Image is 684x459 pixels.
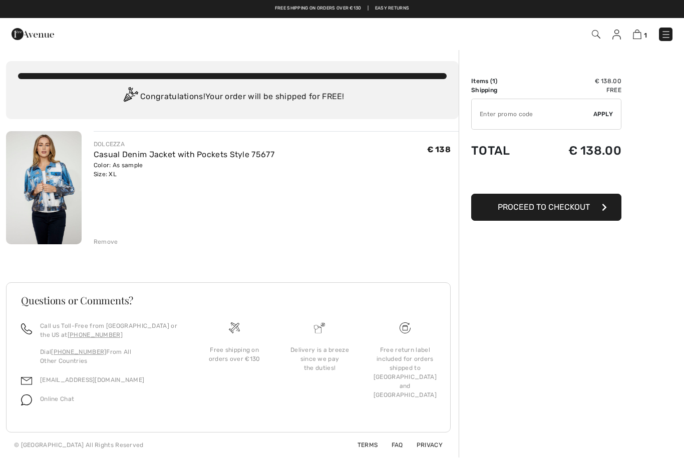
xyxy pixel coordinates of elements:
[368,5,369,12] span: |
[285,345,354,372] div: Delivery is a breeze since we pay the duties!
[12,29,54,38] a: 1ère Avenue
[21,295,436,305] h3: Questions or Comments?
[400,322,411,333] img: Free shipping on orders over &#8364;130
[633,28,647,40] a: 1
[427,145,451,154] span: € 138
[94,150,274,159] a: Casual Denim Jacket with Pockets Style 75677
[644,32,647,39] span: 1
[471,134,534,168] td: Total
[498,202,590,212] span: Proceed to Checkout
[592,30,600,39] img: Search
[534,86,621,95] td: Free
[21,375,32,386] img: email
[472,99,593,129] input: Promo code
[94,140,274,149] div: DOLCEZZA
[229,322,240,333] img: Free shipping on orders over &#8364;130
[633,30,641,39] img: Shopping Bag
[94,237,118,246] div: Remove
[200,345,269,363] div: Free shipping on orders over €130
[6,131,82,244] img: Casual Denim Jacket with Pockets Style 75677
[380,441,403,448] a: FAQ
[471,168,621,190] iframe: PayPal
[40,376,144,383] a: [EMAIL_ADDRESS][DOMAIN_NAME]
[534,134,621,168] td: € 138.00
[534,77,621,86] td: € 138.00
[12,24,54,44] img: 1ère Avenue
[346,441,378,448] a: Terms
[40,321,180,339] p: Call us Toll-Free from [GEOGRAPHIC_DATA] or the US at
[275,5,362,12] a: Free shipping on orders over €130
[21,323,32,334] img: call
[471,194,621,221] button: Proceed to Checkout
[68,331,123,338] a: [PHONE_NUMBER]
[405,441,443,448] a: Privacy
[314,322,325,333] img: Delivery is a breeze since we pay the duties!
[371,345,440,399] div: Free return label included for orders shipped to [GEOGRAPHIC_DATA] and [GEOGRAPHIC_DATA]
[40,395,74,402] span: Online Chat
[120,87,140,107] img: Congratulation2.svg
[51,348,106,355] a: [PHONE_NUMBER]
[612,30,621,40] img: My Info
[14,440,144,449] div: © [GEOGRAPHIC_DATA] All Rights Reserved
[94,161,274,179] div: Color: As sample Size: XL
[471,86,534,95] td: Shipping
[21,394,32,405] img: chat
[471,77,534,86] td: Items ( )
[40,347,180,365] p: Dial From All Other Countries
[492,78,495,85] span: 1
[593,110,613,119] span: Apply
[661,30,671,40] img: Menu
[375,5,410,12] a: Easy Returns
[18,87,447,107] div: Congratulations! Your order will be shipped for FREE!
